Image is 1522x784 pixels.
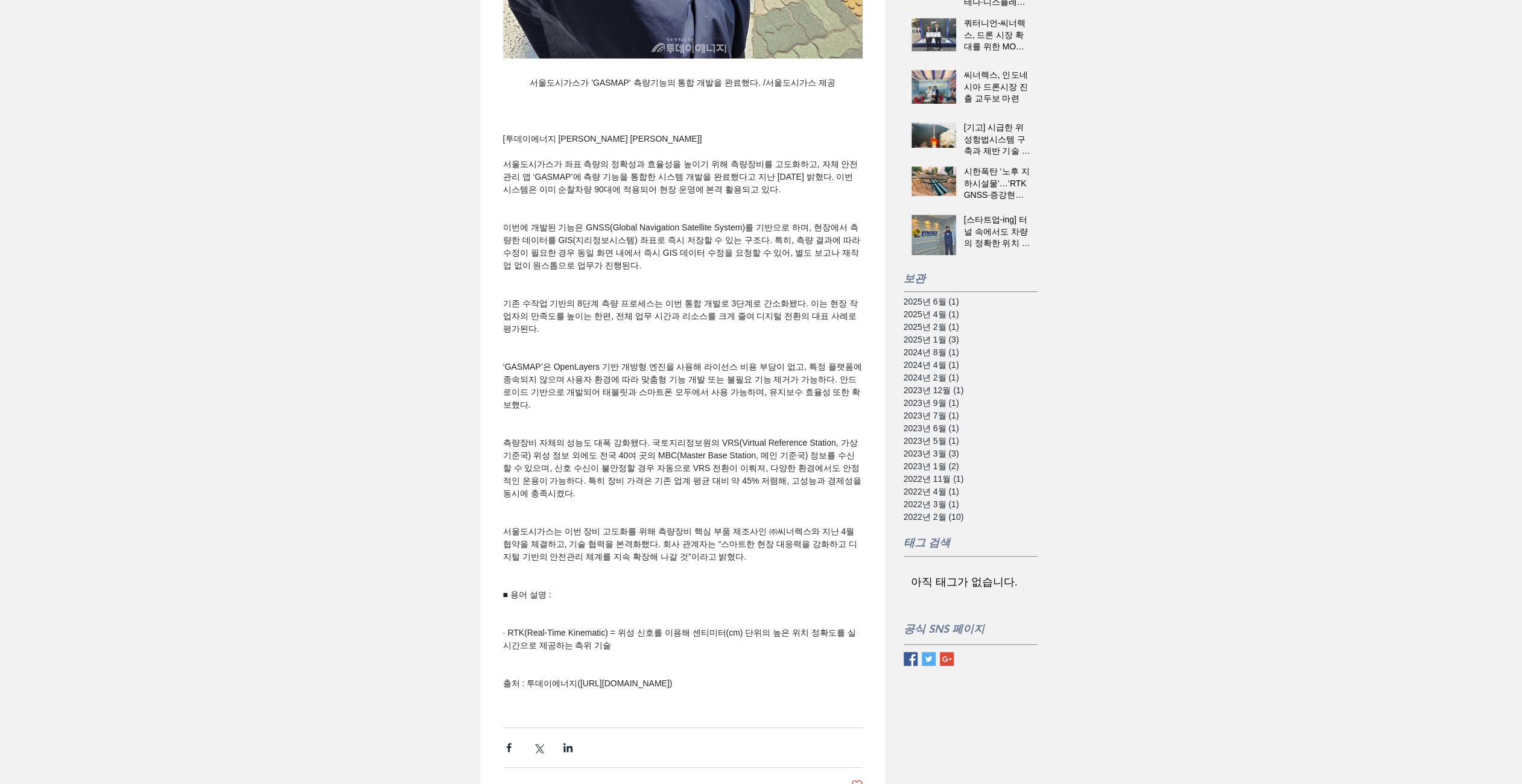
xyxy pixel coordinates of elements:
[904,397,959,409] span: 2023년 9월
[948,322,959,332] span: (1)
[953,474,963,484] span: (1)
[904,296,959,308] span: 2025년 6월
[964,122,1030,157] h2: [기고] 시급한 위성항법시스템 구축과 제반 기술 경쟁력 강화
[503,223,863,270] span: 이번에 개발된 기능은 GNSS(Global Navigation Satellite System)를 기반으로 하며, 현장에서 측량한 데이터를 GIS(지리정보시스템) 좌표로 즉시 ...
[904,397,1030,409] a: 2023년 9월
[503,628,856,650] span: · RTK(Real-Time Kinematic) = 위성 신호를 이용해 센티미터(cm) 단위의 높은 위치 정확도를 실시간으로 제공하는 측위 기술
[904,384,964,397] span: 2023년 12월
[948,297,959,306] span: (1)
[503,590,551,599] span: ■ 용어 설명 :
[904,652,954,666] ul: SNS 모음
[904,359,1030,371] a: 2024년 4월
[904,296,1030,523] nav: 보관
[964,69,1030,105] h2: 씨너렉스, 인도네시아 드론시장 진출 교두보 마련
[912,166,956,196] img: 시한폭탄 ‘노후 지하시설물’…‘RTK GNSS·증강현실’로 관리
[948,423,959,433] span: (1)
[904,473,1030,485] a: 2022년 11월
[904,435,1030,447] a: 2023년 5월
[904,308,1030,321] a: 2025년 4월
[948,360,959,370] span: (1)
[948,335,959,344] span: (3)
[904,485,959,498] span: 2022년 4월
[948,309,959,319] span: (1)
[922,652,936,666] img: Twitter Basic Square
[904,384,1030,397] a: 2023년 12월
[948,436,959,446] span: (1)
[948,373,959,382] span: (1)
[904,422,959,435] span: 2023년 6월
[964,69,1030,110] a: 씨너렉스, 인도네시아 드론시장 진출 교두보 마련
[953,385,963,395] span: (1)
[948,411,959,420] span: (1)
[904,409,1030,422] a: 2023년 7월
[904,346,959,359] span: 2024년 8월
[904,271,925,285] span: 보관
[964,17,1030,53] h2: 쿼터니언-씨너렉스, 드론 시장 확대를 위한 MOU 체결
[904,652,918,666] img: Facebook Basic Square
[912,70,956,104] img: 씨너렉스, 인도네시아 드론시장 진출 교두보 마련
[904,321,959,334] span: 2025년 2월
[904,308,959,321] span: 2025년 4월
[904,511,964,523] span: 2022년 2월
[948,461,959,471] span: (2)
[912,122,956,148] img: [기고] 시급한 위성항법시스템 구축과 제반 기술 경쟁력 강화
[964,122,1030,162] a: [기고] 시급한 위성항법시스템 구축과 제반 기술 경쟁력 강화
[912,215,956,255] img: [스타트업-ing] 터널 속에서도 차량의 정확한 위치 파악 돕는 ‘씨너렉스’
[904,498,1030,511] a: 2022년 3월
[1299,404,1522,784] iframe: Wix Chat
[948,347,959,357] span: (1)
[503,134,702,144] span: [투데이에너지 [PERSON_NAME] [PERSON_NAME]]
[904,422,1030,435] a: 2023년 6월
[964,214,1030,250] h2: [스타트업-ing] 터널 속에서도 차량의 정확한 위치 파악 돕는 ‘씨너렉스’
[503,299,859,334] span: 기존 수작업 기반의 8단계 측량 프로세스는 이번 통합 개발로 3단계로 간소화됐다. 이는 현장 작업자의 만족도를 높이는 한편, 전체 업무 시간과 리소스를 크게 줄여 디지털 전환...
[503,438,864,498] span: 측량장비 자체의 성능도 대폭 강화됐다. 국토지리정보원의 VRS(Virtual Reference Station, 가상 기준국) 위성 정보 외에도 전국 40여 곳의 MBC(Mas...
[503,159,858,194] span: 서울도시가스가 좌표 측량의 정확성과 효율성을 높이기 위해 측량장비를 고도화하고, 자체 안전관리 앱 ‘GASMAP’에 측량 기능을 통합한 시스템 개발을 완료했다고 지난 [DAT...
[948,487,959,496] span: (1)
[904,511,1030,523] a: 2022년 2월
[948,449,959,458] span: (3)
[912,18,956,51] img: 쿼터니언-씨너렉스, 드론 시장 확대를 위한 MOU 체결
[904,359,959,371] span: 2024년 4월
[503,742,515,753] button: 페이스북으로 공유
[904,536,950,549] span: 태그 검색
[948,512,963,522] span: (10)
[533,742,544,753] button: X, 구 트위터 공유
[904,447,1030,460] a: 2023년 3월
[904,334,959,346] span: 2025년 1월
[964,17,1030,58] a: 쿼터니언-씨너렉스, 드론 시장 확대를 위한 MOU 체결
[904,622,985,636] span: 공식 SNS 페이지
[964,166,1030,206] a: 시한폭탄 ‘노후 지하시설물’…‘RTK GNSS·증강현실’로 관리
[670,678,673,688] span: )
[904,560,1038,604] nav: 태그
[948,499,959,509] span: (1)
[904,371,959,384] span: 2024년 2월
[904,460,1030,473] a: 2023년 1월
[948,398,959,408] span: (1)
[904,409,959,422] span: 2023년 7월
[911,577,1018,587] li: 아직 태그가 없습니다.
[580,678,670,688] a: [URL][DOMAIN_NAME]
[904,460,959,473] span: 2023년 1월
[904,447,959,460] span: 2023년 3월
[904,334,1030,346] a: 2025년 1월
[964,166,1030,201] h2: 시한폭탄 ‘노후 지하시설물’…‘RTK GNSS·증강현실’로 관리
[904,321,1030,334] a: 2025년 2월
[904,296,1030,308] a: 2025년 6월
[904,485,1030,498] a: 2022년 4월
[904,435,959,447] span: 2023년 5월
[904,371,1030,384] a: 2024년 2월
[940,652,954,666] img: Google+ Basic Square
[964,214,1030,254] a: [스타트업-ing] 터널 속에서도 차량의 정확한 위치 파악 돕는 ‘씨너렉스’
[530,78,835,87] span: 서울도시가스가 'GASMAP' 측량기능의 통합 개발을 완료했다. /서울도시가스 제공
[904,498,959,511] span: 2022년 3월
[503,678,580,688] span: 출처 : 투데이에너지(
[503,526,857,561] span: 서울도시가스는 이번 장비 고도화를 위해 측량장비 핵심 부품 제조사인 ㈜씨너렉스와 지난 4월 협약을 체결하고, 기술 협력을 본격화했다. 회사 관계자는 “스마트한 현장 대응력을 ...
[904,346,1030,359] a: 2024년 8월
[503,362,864,409] span: ‘GASMAP’은 OpenLayers 기반 개방형 엔진을 사용해 라이선스 비용 부담이 없고, 특정 플랫폼에 종속되지 않으며 사용자 환경에 따라 맞춤형 기능 개발 또는 불필요 ...
[562,742,574,753] button: 링크드인으로 공유
[904,473,964,485] span: 2022년 11월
